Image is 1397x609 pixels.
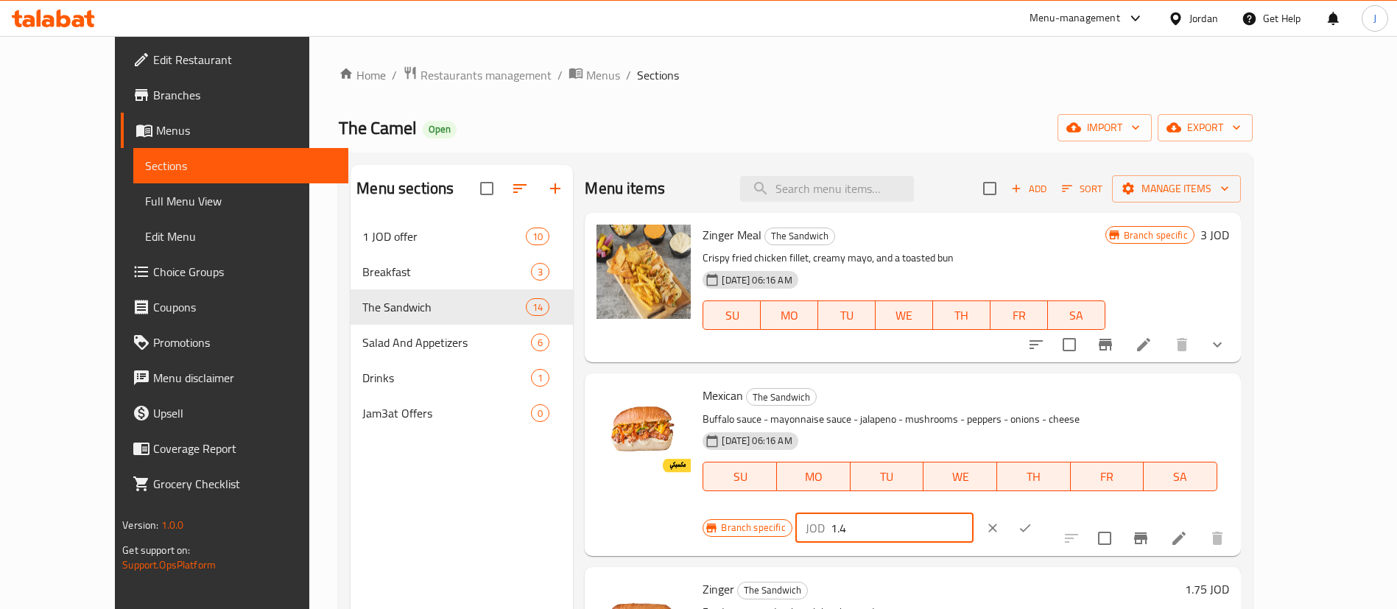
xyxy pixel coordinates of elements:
button: TH [997,462,1071,491]
button: SA [1048,300,1105,330]
button: delete [1200,521,1235,556]
span: Grocery Checklist [153,475,337,493]
div: items [531,263,549,281]
span: SU [709,305,755,326]
div: Menu-management [1030,10,1120,27]
a: Upsell [121,395,348,431]
div: 1 JOD offer [362,228,526,245]
a: Coverage Report [121,431,348,466]
span: Select all sections [471,173,502,204]
a: Grocery Checklist [121,466,348,501]
button: Sort [1058,177,1106,200]
a: Edit Menu [133,219,348,254]
button: FR [990,300,1048,330]
span: Open [423,123,457,135]
span: The Sandwich [362,298,526,316]
span: Coverage Report [153,440,337,457]
span: Version: [122,515,158,535]
span: The Sandwich [747,389,816,406]
span: The Sandwich [738,582,807,599]
a: Menus [569,66,620,85]
button: TH [933,300,990,330]
button: MO [761,300,818,330]
div: Salad And Appetizers6 [351,325,573,360]
span: Salad And Appetizers [362,334,531,351]
nav: breadcrumb [339,66,1252,85]
span: Branch specific [715,521,791,535]
span: 1 [532,371,549,385]
button: import [1058,114,1152,141]
span: Sections [145,157,337,175]
input: search [740,176,914,202]
button: ok [1009,512,1041,544]
span: Edit Restaurant [153,51,337,68]
div: 1 JOD offer10 [351,219,573,254]
input: Please enter price [831,513,974,543]
div: The Sandwich14 [351,289,573,325]
span: Zinger [703,578,734,600]
button: FR [1071,462,1144,491]
a: Promotions [121,325,348,360]
a: Choice Groups [121,254,348,289]
span: Get support on: [122,541,190,560]
div: The Sandwich [737,582,808,599]
span: Edit Menu [145,228,337,245]
span: MO [767,305,812,326]
div: items [531,369,549,387]
span: J [1373,10,1376,27]
button: Branch-specific-item [1123,521,1158,556]
div: Breakfast3 [351,254,573,289]
span: Manage items [1124,180,1229,198]
button: export [1158,114,1253,141]
a: Menus [121,113,348,148]
span: 1.0.0 [161,515,184,535]
p: Buffalo sauce - mayonnaise sauce - jalapeno - mushrooms - peppers - onions - cheese [703,410,1217,429]
button: Branch-specific-item [1088,327,1123,362]
span: 0 [532,406,549,420]
span: WE [882,305,927,326]
button: Add [1005,177,1052,200]
span: 10 [527,230,549,244]
span: SA [1054,305,1099,326]
button: Manage items [1112,175,1241,203]
span: Menus [586,66,620,84]
div: Jam3at Offers0 [351,395,573,431]
span: Drinks [362,369,531,387]
div: items [526,298,549,316]
span: Menu disclaimer [153,369,337,387]
span: Restaurants management [420,66,552,84]
h6: 1.75 JOD [1185,579,1229,599]
span: The Sandwich [765,228,834,244]
a: Support.OpsPlatform [122,555,216,574]
img: Mexican [597,385,691,479]
div: items [526,228,549,245]
span: Select to update [1054,329,1085,360]
span: FR [1077,466,1139,487]
span: Promotions [153,334,337,351]
span: Branches [153,86,337,104]
span: The Camel [339,111,417,144]
a: Sections [133,148,348,183]
button: show more [1200,327,1235,362]
button: TU [851,462,924,491]
a: Home [339,66,386,84]
span: Jam3at Offers [362,404,531,422]
span: Add [1009,180,1049,197]
span: Menus [156,122,337,139]
span: Sort [1062,180,1102,197]
span: Sections [637,66,679,84]
div: Open [423,121,457,138]
span: [DATE] 06:16 AM [716,273,798,287]
h6: 3 JOD [1200,225,1229,245]
a: Restaurants management [403,66,552,85]
span: Choice Groups [153,263,337,281]
div: items [531,404,549,422]
span: import [1069,119,1140,137]
h2: Menu items [585,177,665,200]
span: Coupons [153,298,337,316]
span: TU [856,466,918,487]
span: WE [929,466,991,487]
